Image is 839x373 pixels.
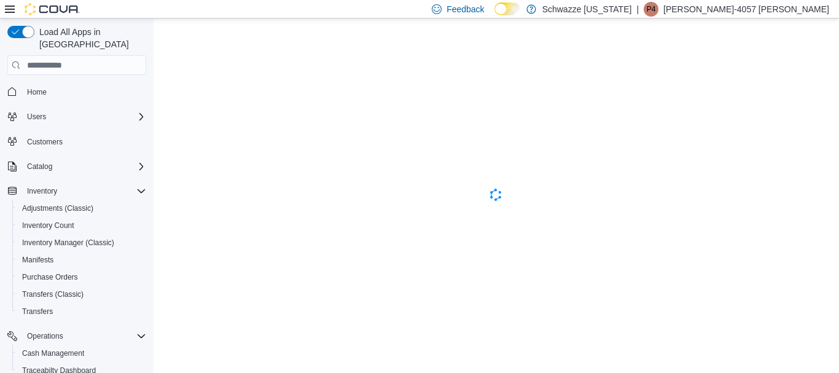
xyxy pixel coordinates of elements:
span: Adjustments (Classic) [22,203,93,213]
span: Manifests [22,255,53,265]
span: Operations [22,329,146,344]
a: Purchase Orders [17,270,83,285]
a: Inventory Manager (Classic) [17,235,119,250]
p: | [636,2,639,17]
span: Home [22,84,146,99]
span: Transfers (Classic) [17,287,146,302]
a: Cash Management [17,346,89,361]
div: Patrick-4057 Leyba [644,2,658,17]
span: Cash Management [17,346,146,361]
span: Inventory Manager (Classic) [22,238,114,248]
a: Inventory Count [17,218,79,233]
span: Inventory Manager (Classic) [17,235,146,250]
span: P4 [647,2,656,17]
button: Purchase Orders [12,269,151,286]
button: Inventory [22,184,62,198]
span: Users [27,112,46,122]
span: Inventory [27,186,57,196]
span: Customers [22,134,146,149]
span: Inventory Count [17,218,146,233]
a: Customers [22,135,68,149]
button: Inventory Count [12,217,151,234]
button: Catalog [2,158,151,175]
span: Purchase Orders [22,272,78,282]
button: Inventory Manager (Classic) [12,234,151,251]
span: Adjustments (Classic) [17,201,146,216]
span: Purchase Orders [17,270,146,285]
input: Dark Mode [494,2,520,15]
button: Users [2,108,151,125]
span: Transfers [17,304,146,319]
span: Transfers (Classic) [22,289,84,299]
button: Operations [22,329,68,344]
img: Cova [25,3,80,15]
span: Load All Apps in [GEOGRAPHIC_DATA] [34,26,146,50]
button: Home [2,82,151,100]
a: Transfers [17,304,58,319]
button: Cash Management [12,345,151,362]
span: Cash Management [22,348,84,358]
button: Adjustments (Classic) [12,200,151,217]
span: Catalog [27,162,52,171]
button: Transfers [12,303,151,320]
span: Operations [27,331,63,341]
span: Feedback [447,3,484,15]
p: [PERSON_NAME]-4057 [PERSON_NAME] [663,2,829,17]
span: Dark Mode [494,15,495,16]
button: Customers [2,133,151,151]
span: Transfers [22,307,53,316]
button: Users [22,109,51,124]
a: Adjustments (Classic) [17,201,98,216]
span: Inventory [22,184,146,198]
button: Transfers (Classic) [12,286,151,303]
span: Home [27,87,47,97]
button: Manifests [12,251,151,269]
p: Schwazze [US_STATE] [542,2,632,17]
span: Users [22,109,146,124]
span: Manifests [17,253,146,267]
button: Operations [2,328,151,345]
button: Catalog [22,159,57,174]
span: Inventory Count [22,221,74,230]
button: Inventory [2,183,151,200]
span: Customers [27,137,63,147]
a: Manifests [17,253,58,267]
a: Transfers (Classic) [17,287,88,302]
a: Home [22,85,52,100]
span: Catalog [22,159,146,174]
